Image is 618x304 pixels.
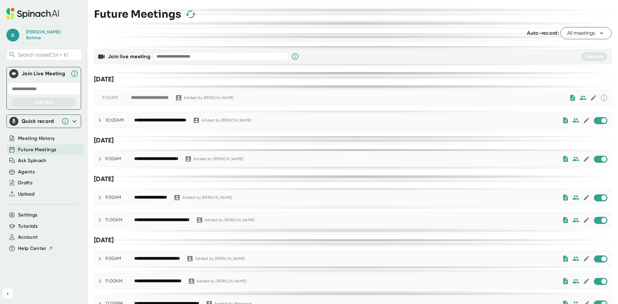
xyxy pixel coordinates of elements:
span: Join now [585,54,604,59]
button: Join Now [12,97,76,107]
button: Agents [18,168,35,176]
button: Settings [18,211,38,219]
span: c [6,29,19,41]
button: Collapse sidebar [3,289,13,299]
button: Help Center [18,245,53,252]
span: Search notes (Ctrl + K) [18,52,80,58]
button: Ask Spinach [18,157,47,164]
h3: Future Meetings [94,8,181,20]
div: Added by [PERSON_NAME] [197,279,247,284]
span: All meetings [567,29,605,37]
button: Tutorials [18,223,38,230]
div: 9:00AM [105,195,134,200]
span: Help Center [18,245,46,252]
span: Auto-record: [527,30,559,36]
button: Meeting History [18,135,55,142]
button: All meetings [560,27,612,39]
div: Quick record [22,118,58,124]
div: Carl Bohme [26,29,74,41]
div: 9:00AM [102,95,131,101]
div: 11:00AM [105,217,134,223]
div: [DATE] [94,136,612,144]
div: [DATE] [94,75,612,83]
div: Added by [PERSON_NAME] [195,256,245,261]
div: Join Live Meeting [22,70,67,77]
div: 10:00AM [105,117,134,123]
svg: This event has already passed [600,94,608,102]
div: Added by [PERSON_NAME] [182,195,232,200]
div: 9:00AM [105,156,134,162]
button: Upload [18,190,34,198]
div: Added by [PERSON_NAME] [205,218,255,223]
button: Drafts [18,179,33,187]
img: Join Live Meeting [11,70,17,77]
button: Future Meetings [18,146,56,153]
div: Added by [PERSON_NAME] [184,96,234,100]
button: Join now [581,52,607,61]
div: 9:00AM [105,256,134,262]
div: Quick record [9,115,78,128]
div: Join Live MeetingJoin Live Meeting [9,67,78,80]
div: Added by [PERSON_NAME] [193,157,243,161]
div: 11:00AM [105,278,134,284]
b: Join live meeting [108,53,150,60]
div: [DATE] [94,175,612,183]
button: Account [18,234,38,241]
div: [DATE] [94,236,612,244]
span: Join Now [34,99,53,105]
div: Added by [PERSON_NAME] [201,118,251,123]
